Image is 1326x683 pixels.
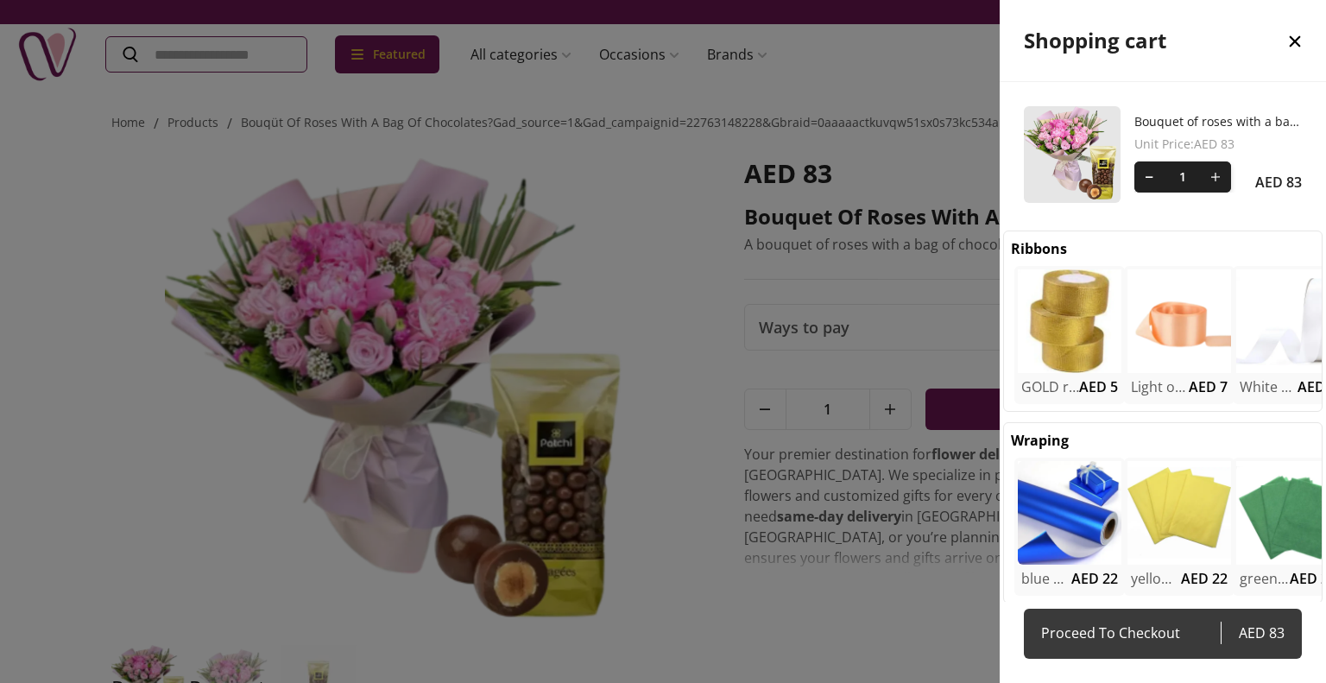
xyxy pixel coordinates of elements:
[1127,461,1231,565] img: uae-gifts-yellow wrapping
[1221,621,1285,645] span: AED 83
[1014,458,1125,596] div: uae-gifts-blue wrappingblue wrappingAED 22
[1011,238,1067,259] h2: Ribbons
[1124,266,1234,404] div: uae-gifts-Light orange gift ribbonLight orange gift ribbonAED 7
[1079,376,1118,397] span: AED 5
[1018,461,1121,565] img: uae-gifts-blue wrapping
[1127,269,1231,373] img: uae-gifts-Light orange gift ribbon
[1011,430,1069,451] h2: Wraping
[1024,609,1302,659] a: Proceed To CheckoutAED 83
[1134,113,1302,130] a: Bouquet of roses with a bag of chocolates
[1014,266,1125,404] div: uae-gifts-GOLD ribbonsGOLD ribbonsAED 5
[1024,27,1166,54] h2: Shopping cart
[1189,376,1228,397] span: AED 7
[1240,568,1290,589] h2: green wrapping
[1021,568,1071,589] h2: blue wrapping
[1041,621,1221,645] span: Proceed To Checkout
[1021,376,1079,397] h2: GOLD ribbons
[1131,568,1181,589] h2: yellow wrapping
[1018,269,1121,373] img: uae-gifts-GOLD ribbons
[1024,82,1302,227] div: Bouquet of roses with a bag of chocolates
[1165,161,1200,193] span: 1
[1181,568,1228,589] span: AED 22
[1124,458,1234,596] div: uae-gifts-yellow wrappingyellow wrappingAED 22
[1264,2,1326,79] button: close
[1134,136,1302,153] span: Unit Price : AED 83
[1255,172,1302,193] span: AED 83
[1240,376,1298,397] h2: White gift ribbons
[1071,568,1118,589] span: AED 22
[1131,376,1189,397] h2: Light orange gift ribbon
